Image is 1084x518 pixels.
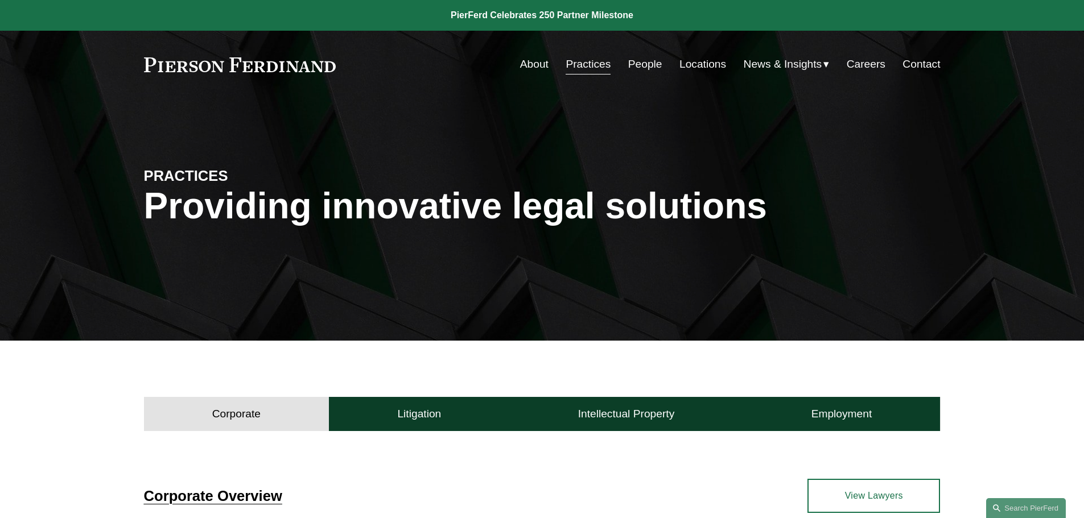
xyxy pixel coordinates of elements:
[144,185,941,227] h1: Providing innovative legal solutions
[578,407,675,421] h4: Intellectual Property
[144,488,282,504] a: Corporate Overview
[397,407,441,421] h4: Litigation
[986,498,1066,518] a: Search this site
[811,407,872,421] h4: Employment
[628,53,662,75] a: People
[847,53,885,75] a: Careers
[566,53,611,75] a: Practices
[212,407,261,421] h4: Corporate
[144,167,343,185] h4: PRACTICES
[902,53,940,75] a: Contact
[744,53,830,75] a: folder dropdown
[744,55,822,74] span: News & Insights
[520,53,549,75] a: About
[679,53,726,75] a: Locations
[807,479,940,513] a: View Lawyers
